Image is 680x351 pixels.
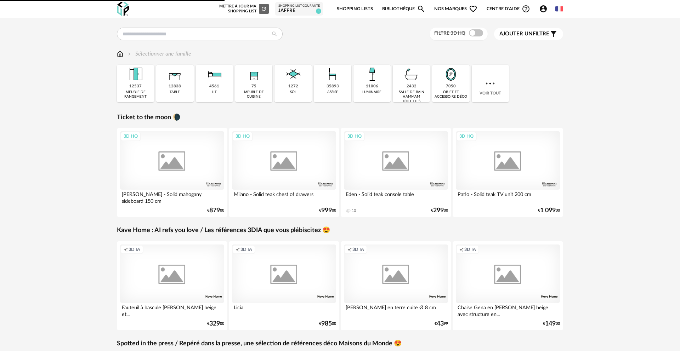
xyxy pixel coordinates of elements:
img: Literie.png [205,65,224,84]
img: Miroir.png [441,65,460,84]
div: Mettre à jour ma Shopping List [218,4,269,14]
span: 3D IA [352,247,364,252]
img: svg+xml;base64,PHN2ZyB3aWR0aD0iMTYiIGhlaWdodD0iMTYiIHZpZXdCb3g9IjAgMCAxNiAxNiIgZmlsbD0ibm9uZSIgeG... [126,50,132,58]
a: Creation icon 3D IA [PERSON_NAME] en terre cuite Ø 8 cm €4399 [341,241,451,330]
span: 879 [209,208,220,213]
span: 985 [321,321,332,326]
a: Ticket to the moon 🌘 [117,114,180,122]
a: Spotted in the press / Repéré dans la presse, une sélection de références déco Maisons du Monde 😍 [117,340,402,348]
div: Chaise Gena en [PERSON_NAME] beige avec structure en... [456,303,560,317]
span: Account Circle icon [539,5,551,13]
div: Shopping List courante [278,4,320,8]
div: Sélectionner une famille [126,50,191,58]
div: Patio - Solid teak TV unit 200 cm [456,190,560,204]
img: Meuble%20de%20rangement.png [126,65,145,84]
span: Account Circle icon [539,5,548,13]
div: € 00 [319,208,336,213]
div: 75 [251,84,256,89]
div: € 00 [431,208,448,213]
a: Creation icon 3D IA Chaise Gena en [PERSON_NAME] beige avec structure en... €14900 [453,241,563,330]
div: Milano - Solid teak chest of drawers [232,190,336,204]
a: Shopping List courante JAFFRE 3 [278,4,320,14]
span: 1 099 [540,208,556,213]
div: 2432 [407,84,416,89]
span: Heart Outline icon [469,5,477,13]
a: Shopping Lists [337,1,373,17]
div: € 00 [319,321,336,326]
span: Centre d'aideHelp Circle Outline icon [487,5,530,13]
div: 12537 [129,84,142,89]
span: 149 [545,321,556,326]
span: Magnify icon [417,5,425,13]
div: € 00 [207,208,224,213]
img: fr [555,5,563,13]
a: 3D HQ [PERSON_NAME] - Solid mahogany sideboard 150 cm €87900 [117,128,227,217]
span: 3 [316,8,321,14]
div: lit [212,90,217,94]
img: OXP [117,2,129,16]
div: Licia [232,303,336,317]
div: meuble de cuisine [237,90,270,99]
div: 35893 [327,84,339,89]
button: Ajouter unfiltre Filter icon [494,28,563,40]
div: objet et accessoire déco [434,90,467,99]
a: Creation icon 3D IA Fauteuil à bascule [PERSON_NAME] beige et... €32900 [117,241,227,330]
img: Assise.png [323,65,342,84]
span: Creation icon [124,247,128,252]
div: table [170,90,180,94]
span: Filter icon [549,30,558,38]
img: Luminaire.png [362,65,381,84]
span: 43 [437,321,444,326]
div: 4561 [209,84,219,89]
div: 3D HQ [344,132,365,141]
div: € 00 [207,321,224,326]
span: filtre [499,30,549,38]
div: 3D HQ [120,132,141,141]
span: Nos marques [434,1,477,17]
div: Voir tout [472,65,509,102]
img: svg+xml;base64,PHN2ZyB3aWR0aD0iMTYiIGhlaWdodD0iMTciIHZpZXdCb3g9IjAgMCAxNiAxNyIgZmlsbD0ibm9uZSIgeG... [117,50,123,58]
div: luminaire [362,90,381,94]
img: Table.png [165,65,185,84]
div: Eden - Solid teak console table [344,190,448,204]
span: Creation icon [347,247,352,252]
div: assise [327,90,338,94]
span: Creation icon [236,247,240,252]
span: 299 [433,208,444,213]
a: 3D HQ Milano - Solid teak chest of drawers €99900 [229,128,339,217]
a: Kave Home : AI refs you love / Les références 3DIA que vous plébiscitez 😍 [117,226,330,235]
div: [PERSON_NAME] - Solid mahogany sideboard 150 cm [120,190,224,204]
span: 3D IA [129,247,140,252]
a: 3D HQ Eden - Solid teak console table 10 €29900 [341,128,451,217]
a: BibliothèqueMagnify icon [382,1,425,17]
div: 11006 [366,84,378,89]
div: 1272 [288,84,298,89]
span: 329 [209,321,220,326]
span: Help Circle Outline icon [522,5,530,13]
span: 3D IA [240,247,252,252]
span: Creation icon [459,247,464,252]
div: 3D HQ [232,132,253,141]
div: 12838 [169,84,181,89]
div: Fauteuil à bascule [PERSON_NAME] beige et... [120,303,224,317]
div: € 00 [543,321,560,326]
div: [PERSON_NAME] en terre cuite Ø 8 cm [344,303,448,317]
div: sol [290,90,296,94]
div: 3D HQ [456,132,477,141]
span: Filtre 3D HQ [434,31,465,36]
span: Refresh icon [261,7,267,11]
img: Rangement.png [244,65,263,84]
div: 7050 [446,84,456,89]
img: Salle%20de%20bain.png [402,65,421,84]
div: meuble de rangement [119,90,152,99]
div: JAFFRE [278,8,320,14]
a: 3D HQ Patio - Solid teak TV unit 200 cm €1 09900 [453,128,563,217]
div: salle de bain hammam toilettes [395,90,428,104]
div: € 99 [435,321,448,326]
img: more.7b13dc1.svg [484,77,497,90]
div: 10 [352,208,356,213]
img: Sol.png [284,65,303,84]
div: € 00 [538,208,560,213]
span: 3D IA [464,247,476,252]
span: Ajouter un [499,31,533,36]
